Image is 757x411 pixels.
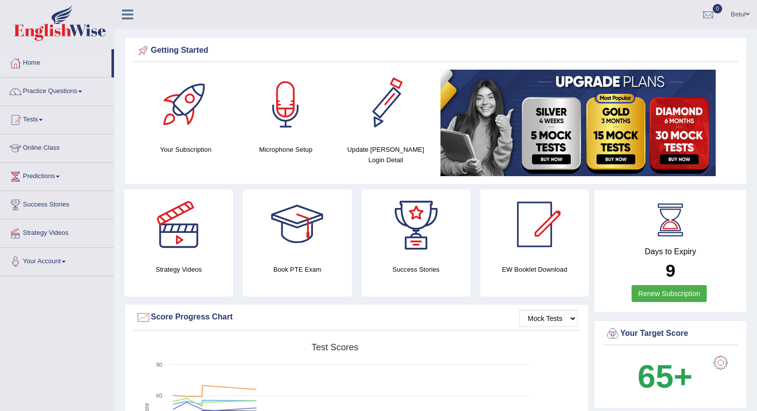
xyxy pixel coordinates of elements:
[0,248,114,273] a: Your Account
[136,43,736,58] div: Getting Started
[638,358,692,395] b: 65+
[136,310,577,325] div: Score Progress Chart
[241,144,331,155] h4: Microphone Setup
[156,393,162,399] text: 60
[665,261,675,280] b: 9
[0,219,114,244] a: Strategy Videos
[605,326,736,341] div: Your Target Score
[0,49,111,74] a: Home
[713,4,723,13] span: 0
[0,163,114,188] a: Predictions
[243,264,351,275] h4: Book PTE Exam
[124,264,233,275] h4: Strategy Videos
[605,247,736,256] h4: Days to Expiry
[156,362,162,368] text: 90
[341,144,431,165] h4: Update [PERSON_NAME] Login Detail
[632,285,707,302] a: Renew Subscription
[0,106,114,131] a: Tests
[480,264,589,275] h4: EW Booklet Download
[0,134,114,159] a: Online Class
[141,144,231,155] h4: Your Subscription
[0,191,114,216] a: Success Stories
[0,78,114,103] a: Practice Questions
[362,264,470,275] h4: Success Stories
[440,70,716,176] img: small5.jpg
[312,342,358,352] tspan: Test scores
